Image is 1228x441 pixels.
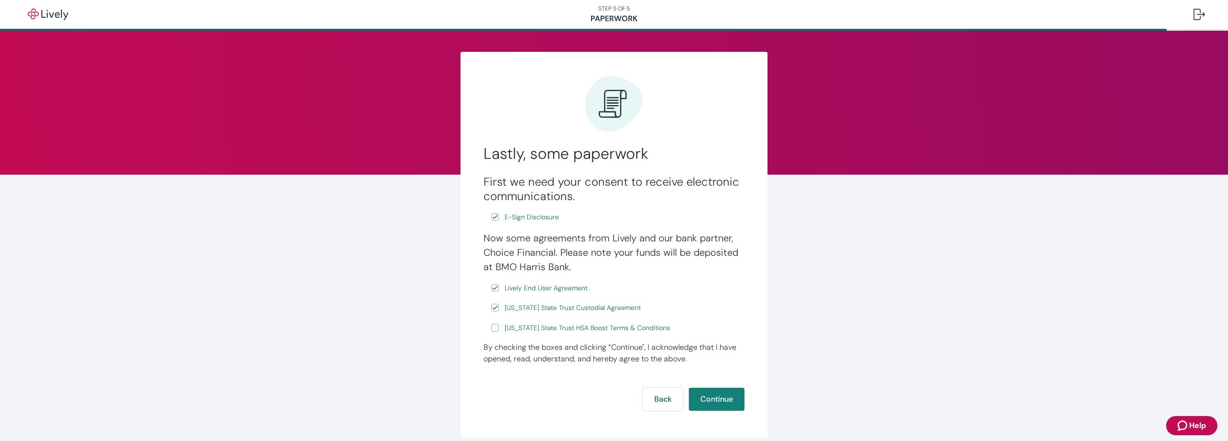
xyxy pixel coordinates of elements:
[484,175,744,203] h3: First we need your consent to receive electronic communications.
[505,303,641,313] span: [US_STATE] State Trust Custodial Agreement
[643,388,683,411] button: Back
[689,388,744,411] button: Continue
[484,144,744,163] h2: Lastly, some paperwork
[484,342,744,365] div: By checking the boxes and clicking “Continue", I acknowledge that I have opened, read, understand...
[1189,420,1206,431] span: Help
[503,211,561,223] a: e-sign disclosure document
[503,282,590,294] a: e-sign disclosure document
[1166,416,1217,435] button: Zendesk support iconHelp
[484,231,744,274] h4: Now some agreements from Lively and our bank partner, Choice Financial. Please note your funds wi...
[505,283,588,293] span: Lively End User Agreement
[1178,420,1189,431] svg: Zendesk support icon
[1186,3,1213,26] button: Log out
[21,9,75,20] img: Lively
[505,323,670,333] span: [US_STATE] State Trust HSA Boost Terms & Conditions
[503,302,643,314] a: e-sign disclosure document
[505,212,559,222] span: E-Sign Disclosure
[503,322,672,334] a: e-sign disclosure document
